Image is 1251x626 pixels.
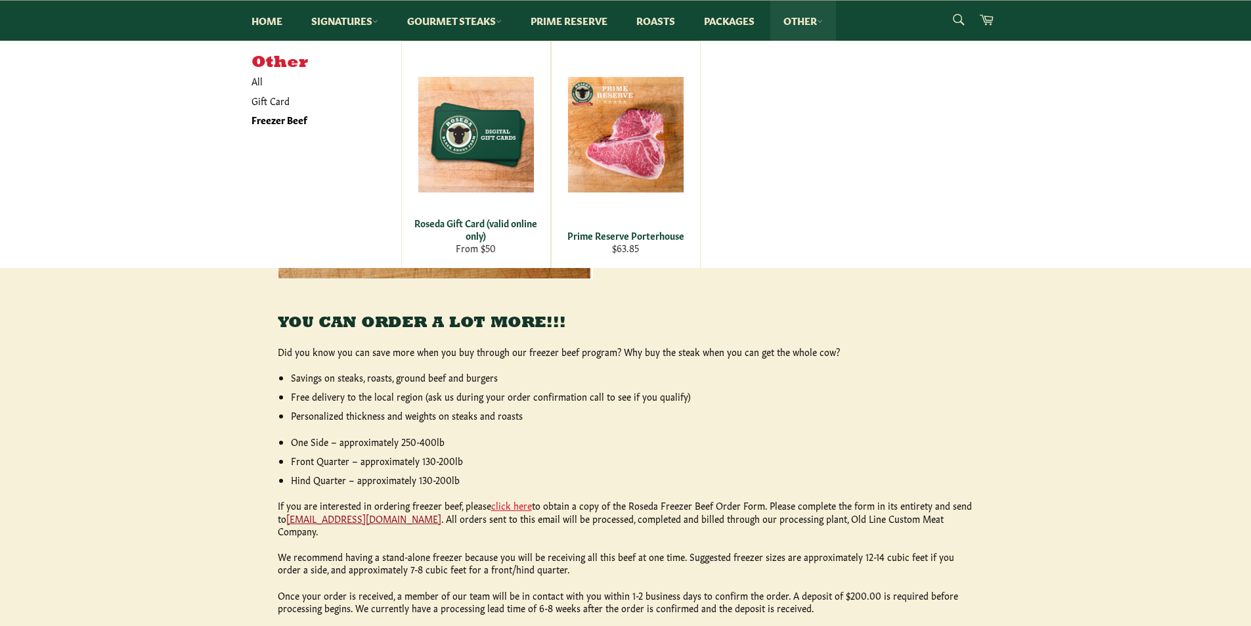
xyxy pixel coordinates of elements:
p: We recommend having a stand-alone freezer because you will be receiving all this beef at one time... [278,550,974,576]
li: One Side – approximately 250-400lb [291,436,974,448]
a: Prime Reserve Porterhouse Prime Reserve Porterhouse $63.85 [551,41,701,268]
a: Freezer Beef [245,110,388,129]
li: Savings on steaks, roasts, ground beef and burgers [291,371,974,384]
a: Other [770,1,836,41]
p: Did you know you can save more when you buy through our freezer beef program? Why buy the steak w... [278,346,974,358]
a: [EMAIL_ADDRESS][DOMAIN_NAME] [286,512,441,525]
a: All [245,72,401,91]
a: Roseda Gift Card (valid online only) Roseda Gift Card (valid online only) From $50 [401,41,551,268]
a: click here [491,499,532,512]
div: Prime Reserve Porterhouse [560,229,691,242]
h3: YOU CAN ORDER A LOT MORE!!! [278,313,974,334]
img: Roseda Gift Card (valid online only) [418,77,534,192]
li: Personalized thickness and weights on steaks and roasts [291,409,974,422]
li: Front Quarter – approximately 130-200lb [291,455,974,467]
a: Gourmet Steaks [394,1,515,41]
div: From $50 [410,242,542,254]
a: Signatures [298,1,391,41]
div: Roseda Gift Card (valid online only) [410,217,542,242]
a: Packages [691,1,768,41]
img: Prime Reserve Porterhouse [568,77,684,192]
p: Once your order is received, a member of our team will be in contact with you within 1-2 business... [278,589,974,615]
p: If you are interested in ordering freezer beef, please to obtain a copy of the Roseda Freezer Bee... [278,499,974,537]
a: Home [238,1,296,41]
li: Free delivery to the local region (ask us during your order confirmation call to see if you qualify) [291,390,974,403]
a: Gift Card [245,91,388,110]
div: $63.85 [560,242,691,254]
li: Hind Quarter – approximately 130-200lb [291,474,974,486]
h5: Other [252,54,401,72]
a: Roasts [623,1,688,41]
a: Prime Reserve [517,1,621,41]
